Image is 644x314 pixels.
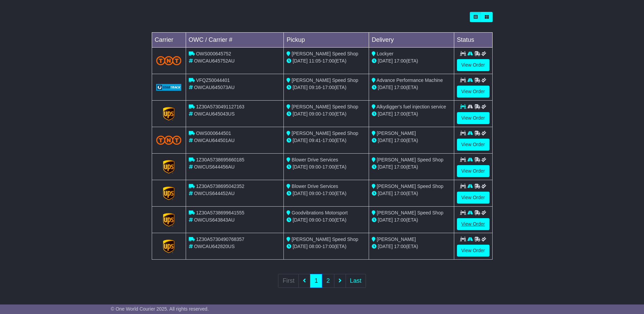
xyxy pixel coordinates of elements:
a: View Order [457,59,490,71]
span: 17:00 [323,58,334,64]
span: 17:00 [394,217,406,223]
img: TNT_Domestic.png [156,56,182,65]
span: 17:00 [394,58,406,64]
span: [PERSON_NAME] Speed Shop [377,157,443,162]
a: Last [346,274,366,288]
span: 17:00 [394,244,406,249]
span: [DATE] [378,58,393,64]
img: TNT_Domestic.png [156,136,182,145]
a: View Order [457,245,490,257]
span: [PERSON_NAME] Speed Shop [292,77,358,83]
a: View Order [457,139,490,151]
span: [DATE] [378,191,393,196]
td: Pickup [284,33,369,48]
span: OWCUS644452AU [194,191,235,196]
span: Alkydigger's fuel injection service [376,104,446,109]
span: 17:00 [323,244,334,249]
span: 09:41 [309,138,321,143]
span: 17:00 [323,164,334,170]
td: Carrier [152,33,186,48]
span: Lockyer [377,51,393,56]
span: Blower Drive Services [292,184,338,189]
img: GetCarrierServiceLogo [163,187,174,200]
span: [PERSON_NAME] [377,237,416,242]
span: [DATE] [293,138,308,143]
span: [PERSON_NAME] Speed Shop [377,210,443,215]
span: OWCAU645073AU [194,85,235,90]
div: - (ETA) [287,110,366,118]
img: GetCarrierServiceLogo [163,107,174,121]
span: OWCAU645752AU [194,58,235,64]
td: Status [454,33,492,48]
span: [PERSON_NAME] Speed Shop [377,184,443,189]
span: 1Z30A5738695660185 [196,157,244,162]
span: [DATE] [378,85,393,90]
span: 17:00 [323,85,334,90]
span: OWCAU645043US [194,111,235,117]
div: (ETA) [372,84,451,91]
div: - (ETA) [287,216,366,224]
span: [DATE] [293,58,308,64]
span: [DATE] [378,138,393,143]
span: Advance Performance Machine [376,77,443,83]
div: (ETA) [372,163,451,171]
img: GetCarrierServiceLogo [163,160,174,174]
span: [DATE] [293,85,308,90]
div: - (ETA) [287,243,366,250]
img: GetCarrierServiceLogo [163,213,174,227]
span: 17:00 [394,85,406,90]
span: 17:00 [394,164,406,170]
div: - (ETA) [287,137,366,144]
span: 09:00 [309,191,321,196]
span: [PERSON_NAME] [377,130,416,136]
span: 09:00 [309,111,321,117]
a: 1 [310,274,322,288]
span: 17:00 [323,111,334,117]
span: 09:00 [309,164,321,170]
img: GetCarrierServiceLogo [163,240,174,253]
span: [PERSON_NAME] Speed Shop [292,104,358,109]
div: (ETA) [372,243,451,250]
span: 1Z30A5738699641555 [196,210,244,215]
span: VFQZ50044401 [196,77,230,83]
span: [DATE] [378,164,393,170]
span: 17:00 [394,191,406,196]
span: [DATE] [293,111,308,117]
span: [PERSON_NAME] Speed Shop [292,51,358,56]
span: 11:05 [309,58,321,64]
span: 1Z30A5730490768357 [196,237,244,242]
div: - (ETA) [287,163,366,171]
a: 2 [322,274,334,288]
span: Blower Drive Services [292,157,338,162]
span: OWCUS644456AU [194,164,235,170]
span: 17:00 [394,111,406,117]
a: View Order [457,218,490,230]
span: OWS000644501 [196,130,231,136]
span: OWCAU644501AU [194,138,235,143]
div: (ETA) [372,216,451,224]
span: [DATE] [293,217,308,223]
span: 08:00 [309,244,321,249]
a: View Order [457,112,490,124]
span: [PERSON_NAME] Speed Shop [292,130,358,136]
a: View Order [457,165,490,177]
span: 1Z30A5730491127163 [196,104,244,109]
span: [DATE] [293,164,308,170]
span: 1Z30A5738695042352 [196,184,244,189]
span: 09:16 [309,85,321,90]
span: 17:00 [323,217,334,223]
span: [DATE] [378,217,393,223]
span: 17:00 [323,191,334,196]
div: - (ETA) [287,57,366,65]
span: OWCAU642820US [194,244,235,249]
td: Delivery [369,33,454,48]
span: 09:00 [309,217,321,223]
span: 17:00 [323,138,334,143]
a: View Order [457,86,490,98]
span: [DATE] [293,191,308,196]
span: [DATE] [378,244,393,249]
span: OWCUS643843AU [194,217,235,223]
span: [DATE] [378,111,393,117]
img: GetCarrierServiceLogo [156,84,182,91]
div: (ETA) [372,137,451,144]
